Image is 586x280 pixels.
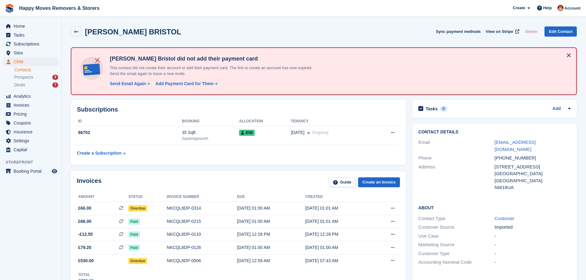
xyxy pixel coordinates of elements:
[237,258,305,264] div: [DATE] 12:59 AM
[237,244,305,251] div: [DATE] 01:00 AM
[128,245,140,251] span: Paid
[3,145,58,154] a: menu
[14,119,50,127] span: Coupons
[14,57,50,66] span: CRM
[78,272,94,278] div: Total
[14,82,58,88] a: Deals 7
[3,136,58,145] a: menu
[291,129,304,136] span: [DATE]
[182,129,239,136] div: 35 Sqft
[329,177,356,187] a: Guide
[14,110,50,118] span: Pricing
[3,101,58,109] a: menu
[305,218,373,225] div: [DATE] 01:01 AM
[167,258,237,264] div: NKCQL8DP-0006
[436,26,481,37] button: Sync payment methods
[167,205,237,211] div: NKCQL8DP-0314
[14,82,25,88] span: Deals
[167,218,237,225] div: NKCQL8DP-0215
[77,150,122,156] div: Create a Subscription
[495,259,571,266] div: -
[523,26,540,37] button: Delete
[237,231,305,238] div: [DATE] 12:28 PM
[77,129,182,136] div: 86702
[483,26,520,37] a: View on Stripe
[495,224,571,231] div: Imported
[14,128,50,136] span: Insurance
[305,231,373,238] div: [DATE] 12:28 PM
[167,231,237,238] div: NKCQL8DP-0133
[495,184,571,191] div: NW18UA
[305,244,373,251] div: [DATE] 01:00 AM
[418,241,494,248] div: Marketing Source
[14,40,50,48] span: Subscriptions
[107,55,323,62] h4: [PERSON_NAME] Bristol did not add their payment card
[6,159,61,165] span: Storefront
[3,119,58,127] a: menu
[418,250,494,257] div: Customer Type
[77,177,102,187] h2: Invoices
[128,205,147,211] span: Overdue
[239,130,255,136] span: B5B
[495,140,536,152] a: [EMAIL_ADDRESS][DOMAIN_NAME]
[77,116,182,126] th: ID
[78,258,94,264] span: £530.00
[237,218,305,225] div: [DATE] 01:00 AM
[14,67,58,73] a: Contacts
[182,116,239,126] th: Booking
[495,250,571,257] div: -
[237,205,305,211] div: [DATE] 01:00 AM
[85,28,181,36] h2: [PERSON_NAME] BRISTOL
[167,244,237,251] div: NKCQL8DP-0126
[128,258,147,264] span: Overdue
[486,29,513,35] span: View on Stripe
[564,5,580,11] span: Account
[418,259,494,266] div: Accounting Nominal Code
[418,204,571,211] h2: About
[14,101,50,109] span: Invoices
[128,219,140,225] span: Paid
[544,26,577,37] a: Edit Contact
[167,192,237,202] th: Invoice number
[3,128,58,136] a: menu
[79,55,105,81] img: no-card-linked-e7822e413c904bf8b177c4d89f31251c4716f9871600ec3ca5bfc59e148c83f4.svg
[77,192,128,202] th: Amount
[305,258,373,264] div: [DATE] 07:43 AM
[3,31,58,39] a: menu
[418,130,571,135] h2: Contact Details
[495,241,571,248] div: -
[495,216,515,221] a: Customer
[52,82,58,88] div: 7
[557,5,564,11] img: Steven Fry
[418,224,494,231] div: Customer Source
[110,81,146,87] div: Send Email Again
[418,215,494,222] div: Contact Type
[440,106,447,112] div: 0
[14,49,50,57] span: Sites
[17,3,102,13] a: Happy Moves Removers & Storers
[77,106,400,113] h2: Subscriptions
[153,81,218,87] a: Add Payment Card for Them
[513,5,525,11] span: Create
[3,49,58,57] a: menu
[239,116,291,126] th: Allocation
[305,205,373,211] div: [DATE] 01:01 AM
[77,148,126,159] a: Create a Subscription
[128,192,167,202] th: Status
[78,244,91,251] span: £79.20
[14,92,50,101] span: Analytics
[312,130,329,135] span: Ongoing
[358,177,400,187] a: Create an Invoice
[78,205,91,211] span: £66.00
[3,110,58,118] a: menu
[552,105,561,112] a: Add
[14,22,50,30] span: Home
[14,145,50,154] span: Capital
[495,164,571,171] div: [STREET_ADDRESS]
[14,31,50,39] span: Tasks
[3,22,58,30] a: menu
[14,136,50,145] span: Settings
[418,233,494,240] div: Use Case
[495,233,571,240] div: -
[495,170,571,177] div: [GEOGRAPHIC_DATA]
